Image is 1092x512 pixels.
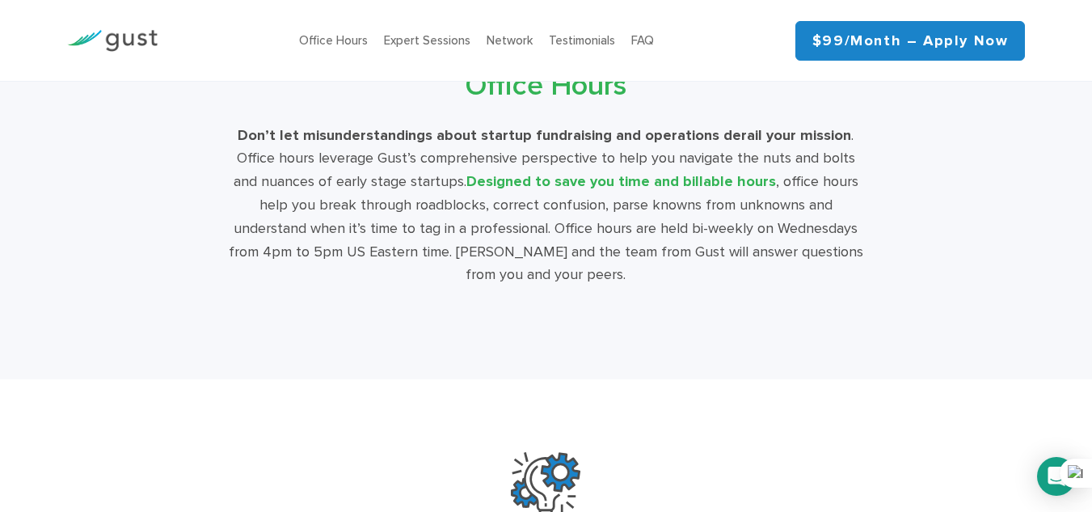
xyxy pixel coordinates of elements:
[795,21,1026,61] a: $99/month – Apply Now
[487,33,533,48] a: Network
[299,33,368,48] a: Office Hours
[89,66,1004,105] h2: Office Hours
[631,33,654,48] a: FAQ
[67,30,158,52] img: Gust Logo
[238,127,851,144] strong: Don’t let misunderstandings about startup fundraising and operations derail your mission
[466,173,776,190] span: Designed to save you time and billable hours
[384,33,470,48] a: Expert Sessions
[549,33,615,48] a: Testimonials
[1037,457,1076,496] div: Open Intercom Messenger
[226,125,866,288] div: . Office hours leverage Gust’s comprehensive perspective to help you navigate the nuts and bolts ...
